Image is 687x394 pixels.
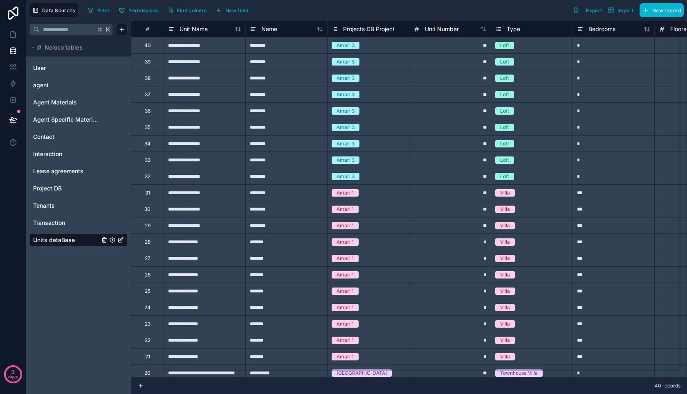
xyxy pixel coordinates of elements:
span: Name [261,25,277,33]
a: Interaction [33,150,99,158]
div: Villa [500,189,510,197]
span: K [105,27,111,32]
div: Amari 1 [337,271,354,279]
div: Interaction [29,147,128,161]
div: Amari 1 [337,189,354,197]
span: New field [225,7,249,14]
a: Transaction [33,219,99,227]
div: 25 [145,288,150,294]
span: Unit Number [425,25,459,33]
div: 30 [144,206,150,213]
p: 3 [11,368,15,376]
span: Unit Name [180,25,208,33]
div: Loft [500,124,509,131]
div: Villa [500,320,510,328]
div: 26 [145,272,150,278]
div: Townhouse Villa [500,369,538,377]
div: Amari 3 [337,75,355,82]
a: Agent Materials [33,98,99,106]
div: Loft [500,42,509,49]
button: Permissions [116,4,161,16]
span: Interaction [33,150,62,158]
div: # [137,26,157,32]
span: Import [617,7,633,14]
div: Amari 3 [337,91,355,98]
div: Project DB [29,182,128,195]
span: Data Sources [42,7,75,14]
a: User [33,64,99,72]
span: 40 records [655,383,680,389]
div: 20 [144,370,150,376]
a: Units dataBase [33,236,99,244]
div: Villa [500,353,510,360]
div: Agent Materials [29,96,128,109]
div: Amari 3 [337,124,355,131]
div: Villa [500,206,510,213]
div: 38 [145,75,150,82]
div: Loft [500,58,509,66]
span: Noloco tables [45,43,83,52]
div: Amari 1 [337,304,354,311]
a: Project DB [33,184,99,192]
div: 22 [145,337,150,344]
div: Villa [500,304,510,311]
div: Amari 1 [337,337,354,344]
div: Loft [500,91,509,98]
span: New record [652,7,681,14]
div: Loft [500,140,509,147]
span: Units dataBase [33,236,75,244]
a: agent [33,81,99,89]
div: [GEOGRAPHIC_DATA] [337,369,387,377]
span: Tenants [33,202,55,210]
div: Loft [500,156,509,164]
div: 34 [144,140,150,147]
button: Export [570,3,605,17]
button: New record [640,3,684,17]
div: Villa [500,255,510,262]
a: Agent Specific Materials [33,115,99,124]
span: Agent Materials [33,98,77,106]
div: Amari 3 [337,156,355,164]
a: Permissions [116,4,164,16]
span: Transaction [33,219,65,227]
div: Amari 3 [337,42,355,49]
span: Filter [97,7,110,14]
div: 33 [145,157,150,163]
div: 23 [145,321,150,327]
span: User [33,64,46,72]
div: 32 [145,173,150,180]
div: Amari 3 [337,58,355,66]
div: 37 [145,91,150,98]
button: Data Sources [29,3,78,17]
div: 31 [145,190,150,196]
div: 27 [145,255,150,262]
div: agent [29,79,128,92]
div: User [29,61,128,75]
div: Loft [500,173,509,180]
span: Lease agreements [33,167,83,175]
p: days [8,371,18,383]
div: Amari 1 [337,320,354,328]
div: 29 [145,222,150,229]
a: Lease agreements [33,167,99,175]
span: agent [33,81,49,89]
div: Units dataBase [29,233,128,247]
div: 40 [144,42,151,49]
span: Contact [33,133,54,141]
div: Lease agreements [29,165,128,178]
div: Amari 1 [337,288,354,295]
div: 36 [145,108,150,114]
div: Tenants [29,199,128,212]
div: Villa [500,271,510,279]
a: Contact [33,133,99,141]
div: Villa [500,238,510,246]
span: Projects DB Project [343,25,395,33]
div: Villa [500,288,510,295]
div: Villa [500,222,510,229]
a: Tenants [33,202,99,210]
div: 24 [144,304,150,311]
div: Amari 3 [337,173,355,180]
div: Amari 1 [337,255,354,262]
span: Bedrooms [588,25,615,33]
